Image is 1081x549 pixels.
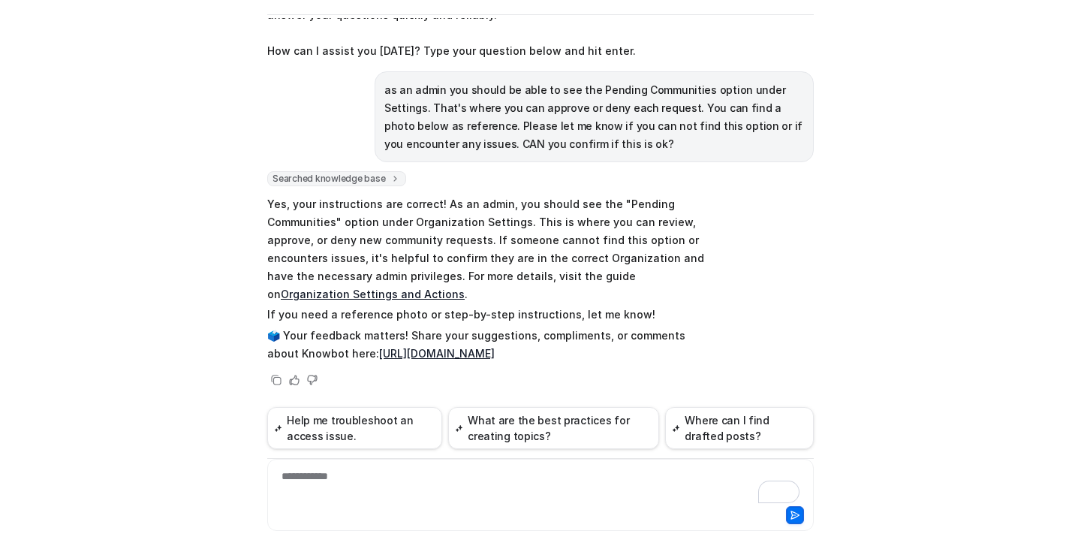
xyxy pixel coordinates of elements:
[271,469,810,503] div: To enrich screen reader interactions, please activate Accessibility in Grammarly extension settings
[267,171,406,186] span: Searched knowledge base
[267,327,706,363] p: 🗳️ Your feedback matters! Share your suggestions, compliments, or comments about Knowbot here:
[267,407,442,449] button: Help me troubleshoot an access issue.
[379,347,495,360] a: [URL][DOMAIN_NAME]
[267,195,706,303] p: Yes, your instructions are correct! As an admin, you should see the "Pending Communities" option ...
[267,306,706,324] p: If you need a reference photo or step-by-step instructions, let me know!
[665,407,814,449] button: Where can I find drafted posts?
[384,81,804,153] p: as an admin you should be able to see the Pending Communities option under Settings. That's where...
[448,407,659,449] button: What are the best practices for creating topics?
[281,288,465,300] a: Organization Settings and Actions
